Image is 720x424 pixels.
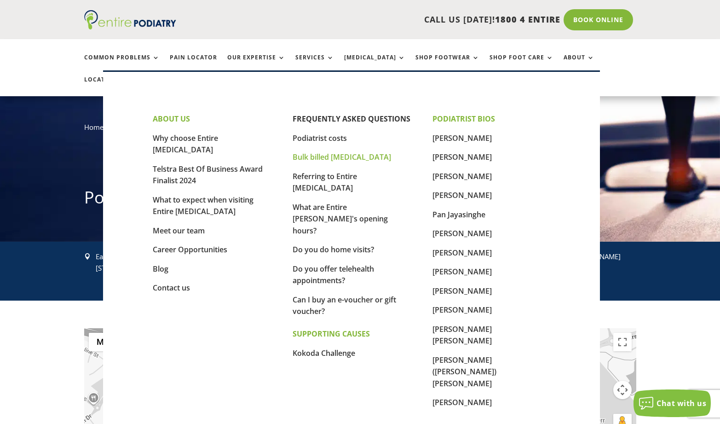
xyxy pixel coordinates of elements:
a: [PERSON_NAME] [432,305,492,315]
a: [PERSON_NAME] [432,152,492,162]
a: Pain Locator [170,54,217,74]
a: Do you offer telehealth appointments? [293,264,374,286]
a: Home [84,122,104,132]
button: Toggle fullscreen view [613,333,632,351]
a: [PERSON_NAME] [PERSON_NAME] [432,324,492,346]
strong: PODIATRIST BIOS [432,114,495,124]
a: Entire Podiatry [84,22,176,31]
a: Kokoda Challenge [293,348,355,358]
a: Meet our team [153,226,205,236]
a: Common Problems [84,54,160,74]
a: [PERSON_NAME] [432,267,492,277]
button: Show street map [89,333,121,351]
a: Locations [84,76,130,96]
a: FREQUENTLY ASKED QUESTIONS [293,114,410,124]
a: Book Online [564,9,633,30]
a: Services [295,54,334,74]
a: About [564,54,594,74]
p: Easy [GEOGRAPHIC_DATA], [STREET_ADDRESS] [96,251,214,274]
a: [PERSON_NAME] [432,190,492,200]
a: [PERSON_NAME] [432,248,492,258]
a: What are Entire [PERSON_NAME]'s opening hours? [293,202,388,236]
span: Chat with us [657,398,706,408]
a: Referring to Entire [MEDICAL_DATA] [293,171,357,193]
a: [PERSON_NAME] [432,133,492,143]
a: Why choose Entire [MEDICAL_DATA] [153,133,218,155]
a: Do you do home visits? [293,244,374,255]
button: Chat with us [634,389,711,417]
a: [PERSON_NAME] [432,228,492,238]
a: [PERSON_NAME] [432,171,492,181]
a: Career Opportunities [153,244,227,255]
a: Blog [153,264,168,274]
a: Pan Jayasinghe [432,209,485,220]
strong: SUPPORTING CAUSES [293,329,370,339]
a: Shop Foot Care [490,54,553,74]
a: Shop Footwear [415,54,479,74]
h1: Podiatrist Gold Coast – Robina Easy [GEOGRAPHIC_DATA] [84,186,636,214]
img: logo (1) [84,10,176,29]
p: CALL US [DATE]! [212,14,560,26]
a: What to expect when visiting Entire [MEDICAL_DATA] [153,195,253,217]
span: 1800 4 ENTIRE [495,14,560,25]
a: Podiatrist costs [293,133,347,143]
a: [PERSON_NAME] [432,286,492,296]
a: [PERSON_NAME] ([PERSON_NAME]) [PERSON_NAME] [432,355,496,389]
strong: ABOUT US [153,114,190,124]
a: Can I buy an e-voucher or gift voucher? [293,295,396,317]
a: Our Expertise [227,54,285,74]
a: Bulk billed [MEDICAL_DATA] [293,152,391,162]
a: [PERSON_NAME] [432,397,492,407]
a: Contact us [153,283,190,293]
button: Map camera controls [613,381,632,399]
span:  [84,253,91,260]
nav: breadcrumb [84,121,636,140]
a: Telstra Best Of Business Award Finalist 2024 [153,164,263,186]
a: [MEDICAL_DATA] [344,54,405,74]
